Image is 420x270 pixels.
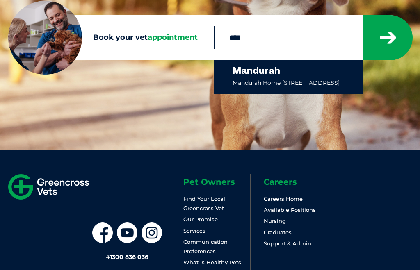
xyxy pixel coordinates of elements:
[106,253,148,261] a: #1300 836 036
[8,33,214,42] label: Book your vet
[183,238,228,254] a: Communication Preferences
[148,33,198,42] span: appointment
[264,178,331,186] h6: Careers
[264,229,292,236] a: Graduates
[264,240,311,247] a: Support & Admin
[264,195,303,202] a: Careers Home
[264,206,316,213] a: Available Positions
[183,195,225,211] a: Find Your Local Greencross Vet
[183,227,205,234] a: Services
[106,253,110,261] span: #
[264,218,286,224] a: Nursing
[183,216,218,222] a: Our Promise
[183,178,251,186] h6: Pet Owners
